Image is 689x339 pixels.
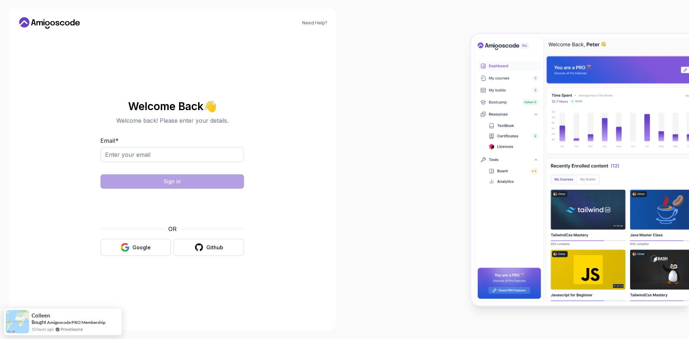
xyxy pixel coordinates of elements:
p: OR [168,225,177,233]
a: Home link [17,17,82,29]
div: Google [132,244,151,251]
a: Amigoscode PRO Membership [47,320,106,325]
h2: Welcome Back [100,100,244,112]
span: Bought [32,319,46,325]
button: Github [174,239,244,256]
button: Google [100,239,171,256]
button: Sign in [100,174,244,189]
input: Enter your email [100,147,244,162]
a: Need Help? [302,20,327,26]
iframe: Widget containing checkbox for hCaptcha security challenge [118,193,226,220]
span: 15 hours ago [32,326,53,332]
div: Github [206,244,223,251]
p: Welcome back! Please enter your details. [100,116,244,125]
img: Amigoscode Dashboard [471,34,689,305]
img: provesource social proof notification image [6,310,29,333]
div: Sign in [164,178,181,185]
span: 👋 [203,100,217,112]
a: ProveSource [61,326,83,332]
span: Colleen [32,312,50,319]
label: Email * [100,137,118,144]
